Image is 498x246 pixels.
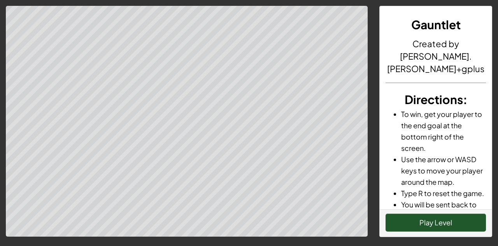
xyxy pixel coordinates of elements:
[401,108,486,154] li: To win, get your player to the end goal at the bottom right of the screen.
[401,154,486,188] li: Use the arrow or WASD keys to move your player around the map.
[386,16,486,34] h3: Gauntlet
[386,214,486,232] button: Play Level
[386,37,486,75] h4: Created by [PERSON_NAME].[PERSON_NAME]+gplus
[405,92,463,107] span: Directions
[386,91,486,108] h3: :
[401,188,486,199] li: Type R to reset the game.
[401,199,486,233] li: You will be sent back to the start if you run into the boss or into spikes.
